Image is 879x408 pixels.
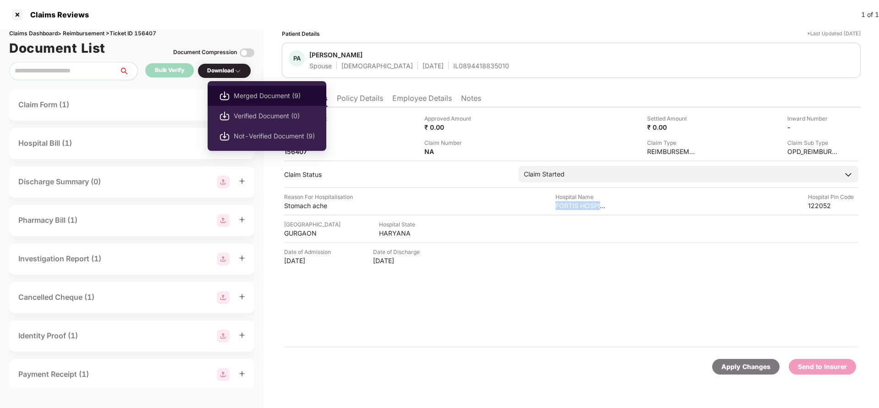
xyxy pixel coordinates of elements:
[647,147,698,156] div: REIMBURSEMENT
[424,147,475,156] div: NA
[284,220,341,229] div: [GEOGRAPHIC_DATA]
[647,123,698,132] div: ₹ 0.00
[787,123,838,132] div: -
[219,110,230,121] img: svg+xml;base64,PHN2ZyBpZD0iRG93bmxvYWQtMjB4MjAiIHhtbG5zPSJodHRwOi8vd3d3LnczLm9yZy8yMDAwL3N2ZyIgd2...
[284,248,335,256] div: Date of Admission
[341,61,413,70] div: [DEMOGRAPHIC_DATA]
[647,138,698,147] div: Claim Type
[424,114,475,123] div: Approved Amount
[721,362,770,372] div: Apply Changes
[808,201,858,210] div: 122052
[861,10,879,20] div: 1 of 1
[555,193,606,201] div: Hospital Name
[423,61,444,70] div: [DATE]
[217,291,230,304] img: svg+xml;base64,PHN2ZyBpZD0iR3JvdXBfMjg4MTMiIGRhdGEtbmFtZT0iR3JvdXAgMjg4MTMiIHhtbG5zPSJodHRwOi8vd3...
[373,248,423,256] div: Date of Discharge
[392,94,452,107] li: Employee Details
[284,193,353,201] div: Reason For Hospitalisation
[119,62,138,80] button: search
[217,176,230,188] img: svg+xml;base64,PHN2ZyBpZD0iR3JvdXBfMjg4MTMiIGRhdGEtbmFtZT0iR3JvdXAgMjg4MTMiIHhtbG5zPSJodHRwOi8vd3...
[219,90,230,101] img: svg+xml;base64,PHN2ZyBpZD0iRG93bmxvYWQtMjB4MjAiIHhtbG5zPSJodHRwOi8vd3d3LnczLm9yZy8yMDAwL3N2ZyIgd2...
[239,178,245,184] span: plus
[239,370,245,377] span: plus
[219,131,230,142] img: svg+xml;base64,PHN2ZyBpZD0iRG93bmxvYWQtMjB4MjAiIHhtbG5zPSJodHRwOi8vd3d3LnczLm9yZy8yMDAwL3N2ZyIgd2...
[18,215,77,226] div: Pharmacy Bill (1)
[18,369,89,380] div: Payment Receipt (1)
[234,131,315,141] span: Not-Verified Document (9)
[289,50,305,66] div: PA
[379,220,429,229] div: Hospital State
[424,123,475,132] div: ₹ 0.00
[18,292,94,303] div: Cancelled Cheque (1)
[217,330,230,342] img: svg+xml;base64,PHN2ZyBpZD0iR3JvdXBfMjg4MTMiIGRhdGEtbmFtZT0iR3JvdXAgMjg4MTMiIHhtbG5zPSJodHRwOi8vd3...
[798,362,847,372] div: Send to Insurer
[239,216,245,223] span: plus
[207,66,242,75] div: Download
[524,169,565,179] div: Claim Started
[239,255,245,261] span: plus
[787,147,838,156] div: OPD_REIMBURSEMENT
[647,114,698,123] div: Settled Amount
[309,61,332,70] div: Spouse
[807,29,861,38] div: *Last Updated [DATE]
[9,29,254,38] div: Claims Dashboard > Reimbursement > Ticket ID 156407
[18,99,69,110] div: Claim Form (1)
[284,229,335,237] div: GURGAON
[217,368,230,381] img: svg+xml;base64,PHN2ZyBpZD0iR3JvdXBfMjg4MTMiIGRhdGEtbmFtZT0iR3JvdXAgMjg4MTMiIHhtbG5zPSJodHRwOi8vd3...
[234,91,315,101] span: Merged Document (9)
[25,10,89,19] div: Claims Reviews
[337,94,383,107] li: Policy Details
[453,61,509,70] div: IL0894418835010
[155,66,184,75] div: Bulk Verify
[555,201,606,210] div: FORTIS HOSPITAL MANESAR
[173,48,237,57] div: Document Compression
[284,256,335,265] div: [DATE]
[18,253,101,265] div: Investigation Report (1)
[284,201,335,210] div: Stomach ache
[239,332,245,338] span: plus
[379,229,429,237] div: HARYANA
[18,138,72,149] div: Hospital Bill (1)
[18,176,101,187] div: Discharge Summary (0)
[234,67,242,75] img: svg+xml;base64,PHN2ZyBpZD0iRHJvcGRvd24tMzJ4MzIiIHhtbG5zPSJodHRwOi8vd3d3LnczLm9yZy8yMDAwL3N2ZyIgd2...
[9,38,105,58] h1: Document List
[234,111,315,121] span: Verified Document (0)
[808,193,858,201] div: Hospital Pin Code
[239,293,245,300] span: plus
[284,170,509,179] div: Claim Status
[217,214,230,227] img: svg+xml;base64,PHN2ZyBpZD0iR3JvdXBfMjg4MTMiIGRhdGEtbmFtZT0iR3JvdXAgMjg4MTMiIHhtbG5zPSJodHRwOi8vd3...
[424,138,475,147] div: Claim Number
[844,170,853,179] img: downArrowIcon
[787,138,838,147] div: Claim Sub Type
[217,253,230,265] img: svg+xml;base64,PHN2ZyBpZD0iR3JvdXBfMjg4MTMiIGRhdGEtbmFtZT0iR3JvdXAgMjg4MTMiIHhtbG5zPSJodHRwOi8vd3...
[282,29,320,38] div: Patient Details
[119,67,137,75] span: search
[18,330,78,342] div: Identity Proof (1)
[373,256,423,265] div: [DATE]
[787,114,838,123] div: Inward Number
[461,94,481,107] li: Notes
[240,45,254,60] img: svg+xml;base64,PHN2ZyBpZD0iVG9nZ2xlLTMyeDMyIiB4bWxucz0iaHR0cDovL3d3dy53My5vcmcvMjAwMC9zdmciIHdpZH...
[309,50,363,59] div: [PERSON_NAME]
